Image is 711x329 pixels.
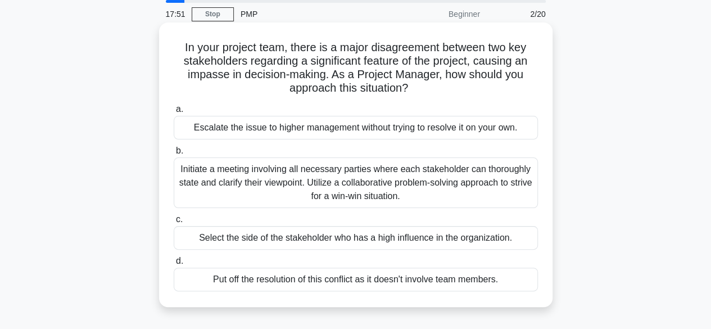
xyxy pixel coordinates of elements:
[176,214,183,224] span: c.
[487,3,553,25] div: 2/20
[174,157,538,208] div: Initiate a meeting involving all necessary parties where each stakeholder can thoroughly state an...
[176,104,183,114] span: a.
[174,116,538,139] div: Escalate the issue to higher management without trying to resolve it on your own.
[174,226,538,250] div: Select the side of the stakeholder who has a high influence in the organization.
[192,7,234,21] a: Stop
[159,3,192,25] div: 17:51
[176,256,183,265] span: d.
[174,268,538,291] div: Put off the resolution of this conflict as it doesn't involve team members.
[388,3,487,25] div: Beginner
[176,146,183,155] span: b.
[173,40,539,96] h5: In your project team, there is a major disagreement between two key stakeholders regarding a sign...
[234,3,388,25] div: PMP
